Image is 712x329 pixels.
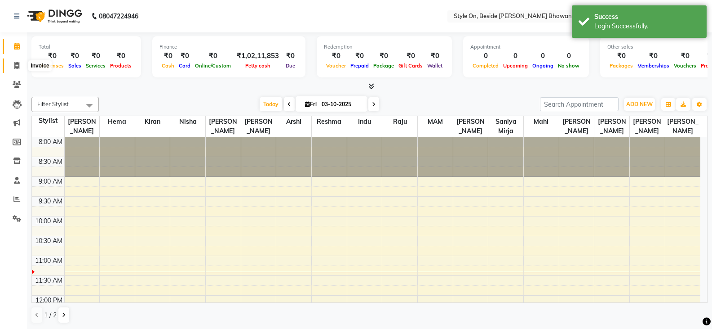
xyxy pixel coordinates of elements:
div: 0 [530,51,556,61]
span: Nisha [170,116,205,127]
span: Kiran [135,116,170,127]
span: Products [108,63,134,69]
div: Stylist [32,116,64,126]
span: Upcoming [501,63,530,69]
div: Invoice [28,60,51,71]
span: Memberships [635,63,672,69]
span: Hema [100,116,135,127]
div: 10:30 AM [33,236,64,246]
span: Indu [347,116,382,127]
span: [PERSON_NAME] [559,116,594,137]
span: [PERSON_NAME] [594,116,629,137]
div: 9:30 AM [37,197,64,206]
span: Online/Custom [193,63,233,69]
input: 2025-10-03 [319,98,364,111]
div: ₹0 [193,51,233,61]
div: ₹1,02,11,853 [233,51,283,61]
div: ₹0 [39,51,66,61]
span: Services [84,63,108,69]
img: logo [23,4,84,29]
span: Cash [159,63,177,69]
span: [PERSON_NAME] [241,116,276,137]
div: 8:30 AM [37,157,64,167]
span: [PERSON_NAME] [665,116,700,137]
b: 08047224946 [99,4,138,29]
span: Petty cash [243,63,273,69]
div: ₹0 [348,51,371,61]
div: ₹0 [371,51,396,61]
div: Finance [159,43,298,51]
span: Vouchers [672,63,699,69]
div: 9:00 AM [37,177,64,186]
div: ₹0 [425,51,445,61]
div: ₹0 [66,51,84,61]
span: [PERSON_NAME] [453,116,488,137]
div: ₹0 [324,51,348,61]
div: ₹0 [159,51,177,61]
span: Due [283,63,297,69]
span: Sales [66,63,84,69]
div: ₹0 [396,51,425,61]
span: Completed [470,63,501,69]
div: 12:00 PM [34,296,64,305]
span: [PERSON_NAME] [206,116,241,137]
span: Ongoing [530,63,556,69]
div: 0 [501,51,530,61]
div: ₹0 [672,51,699,61]
span: Filter Stylist [37,100,69,108]
span: Prepaid [348,63,371,69]
span: Saniya Mirja [488,116,523,137]
input: Search Appointment [540,97,619,111]
span: Wallet [425,63,445,69]
div: Login Successfully. [594,22,700,31]
div: ₹0 [108,51,134,61]
div: Success [594,12,700,22]
div: ₹0 [283,51,298,61]
span: Packages [607,63,635,69]
span: Arshi [276,116,311,127]
div: 8:00 AM [37,137,64,147]
span: ADD NEW [626,101,653,108]
span: Raju [382,116,417,127]
span: [PERSON_NAME] [630,116,665,137]
span: No show [556,63,582,69]
span: 1 / 2 [44,311,57,320]
span: Card [177,63,193,69]
span: MAM [418,116,453,127]
span: Mahi [524,116,559,127]
span: Fri [303,101,319,108]
div: ₹0 [84,51,108,61]
div: Appointment [470,43,582,51]
span: Gift Cards [396,63,425,69]
div: 0 [470,51,501,61]
span: Today [260,97,282,111]
div: 11:00 AM [33,256,64,266]
div: 11:30 AM [33,276,64,285]
span: Package [371,63,396,69]
span: Voucher [324,63,348,69]
div: 10:00 AM [33,216,64,226]
span: Reshma [312,116,347,127]
div: 0 [556,51,582,61]
div: Total [39,43,134,51]
div: ₹0 [607,51,635,61]
div: Redemption [324,43,445,51]
button: ADD NEW [624,98,655,111]
span: [PERSON_NAME] [65,116,100,137]
div: ₹0 [177,51,193,61]
div: ₹0 [635,51,672,61]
